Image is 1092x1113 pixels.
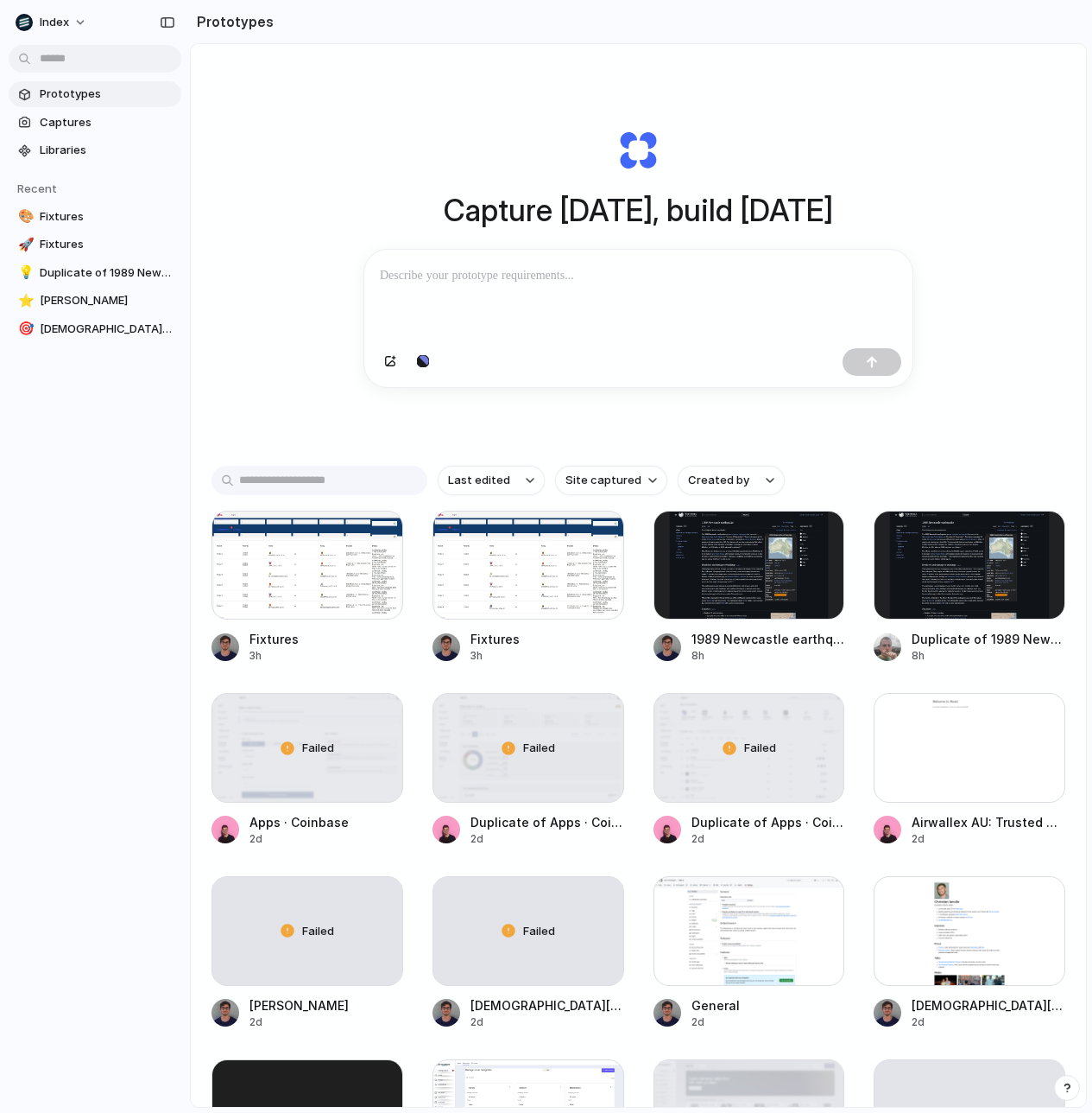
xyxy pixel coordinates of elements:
[9,137,181,163] a: Libraries
[211,693,403,847] a: Apps · CoinbaseFailedApps · Coinbase2d
[691,813,845,831] div: Duplicate of Apps · Coinbase
[555,466,667,495] button: Site captured
[523,923,555,940] span: Failed
[565,472,641,489] span: Site captured
[912,996,1065,1014] div: [DEMOGRAPHIC_DATA][PERSON_NAME]
[432,876,624,1030] a: Failed[DEMOGRAPHIC_DATA][PERSON_NAME]2d
[40,292,174,309] span: [PERSON_NAME]
[40,236,174,253] span: Fixtures
[912,648,1065,664] div: 8h
[16,292,33,309] button: ⭐
[211,876,403,1030] a: Failed[PERSON_NAME]2d
[302,740,334,757] span: Failed
[470,996,624,1014] div: [DEMOGRAPHIC_DATA][PERSON_NAME]
[16,321,33,338] button: 🎯
[9,260,181,286] a: 💡Duplicate of 1989 Newcastle earthquake - Wikipedia
[744,740,776,757] span: Failed
[470,1014,624,1030] div: 2d
[249,813,349,831] div: Apps · Coinbase
[691,996,740,1014] div: General
[249,996,349,1014] div: [PERSON_NAME]
[9,110,181,136] a: Captures
[470,831,624,847] div: 2d
[9,232,181,258] a: 🚀Fixtures
[688,472,749,489] span: Created by
[249,630,299,648] div: Fixtures
[302,923,334,940] span: Failed
[249,1014,349,1030] div: 2d
[470,630,520,648] div: Fixtures
[653,693,845,847] a: Duplicate of Apps · CoinbaseFailedDuplicate of Apps · Coinbase2d
[874,693,1065,847] a: Airwallex AU: Trusted Global Payments & Financial PlatformAirwallex AU: Trusted Global Payments &...
[40,114,174,131] span: Captures
[18,235,30,255] div: 🚀
[40,14,69,31] span: Index
[18,263,30,283] div: 💡
[523,740,555,757] span: Failed
[9,316,181,342] a: 🎯[DEMOGRAPHIC_DATA][PERSON_NAME]
[691,630,845,648] div: 1989 Newcastle earthquake - Wikipedia
[912,813,1065,831] div: Airwallex AU: Trusted Global Payments & Financial Platform
[912,1014,1065,1030] div: 2d
[653,511,845,665] a: 1989 Newcastle earthquake - Wikipedia1989 Newcastle earthquake - Wikipedia8h
[470,648,520,664] div: 3h
[17,181,57,195] span: Recent
[912,630,1065,648] div: Duplicate of 1989 Newcastle earthquake - Wikipedia
[16,208,33,226] button: 🎨
[40,208,174,226] span: Fixtures
[40,321,174,338] span: [DEMOGRAPHIC_DATA][PERSON_NAME]
[249,648,299,664] div: 3h
[40,86,174,103] span: Prototypes
[874,511,1065,665] a: Duplicate of 1989 Newcastle earthquake - WikipediaDuplicate of 1989 Newcastle earthquake - Wikipe...
[678,466,785,495] button: Created by
[691,1014,740,1030] div: 2d
[874,876,1065,1030] a: Christian Iacullo[DEMOGRAPHIC_DATA][PERSON_NAME]2d
[691,831,845,847] div: 2d
[438,466,545,495] button: Last edited
[16,264,33,282] button: 💡
[18,207,30,226] div: 🎨
[470,813,624,831] div: Duplicate of Apps · Coinbase
[9,81,181,107] a: Prototypes
[432,693,624,847] a: Duplicate of Apps · CoinbaseFailedDuplicate of Apps · Coinbase2d
[448,472,510,489] span: Last edited
[432,511,624,665] a: FixturesFixtures3h
[912,831,1065,847] div: 2d
[40,264,174,282] span: Duplicate of 1989 Newcastle earthquake - Wikipedia
[444,188,833,233] h1: Capture [DATE], build [DATE]
[249,831,349,847] div: 2d
[211,511,403,665] a: FixturesFixtures3h
[18,291,30,311] div: ⭐
[190,11,274,32] h2: Prototypes
[9,9,96,36] button: Index
[9,204,181,230] a: 🎨Fixtures
[9,288,181,314] a: ⭐[PERSON_NAME]
[691,648,845,664] div: 8h
[653,876,845,1030] a: GeneralGeneral2d
[16,236,33,253] button: 🚀
[40,142,174,159] span: Libraries
[18,319,30,339] div: 🎯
